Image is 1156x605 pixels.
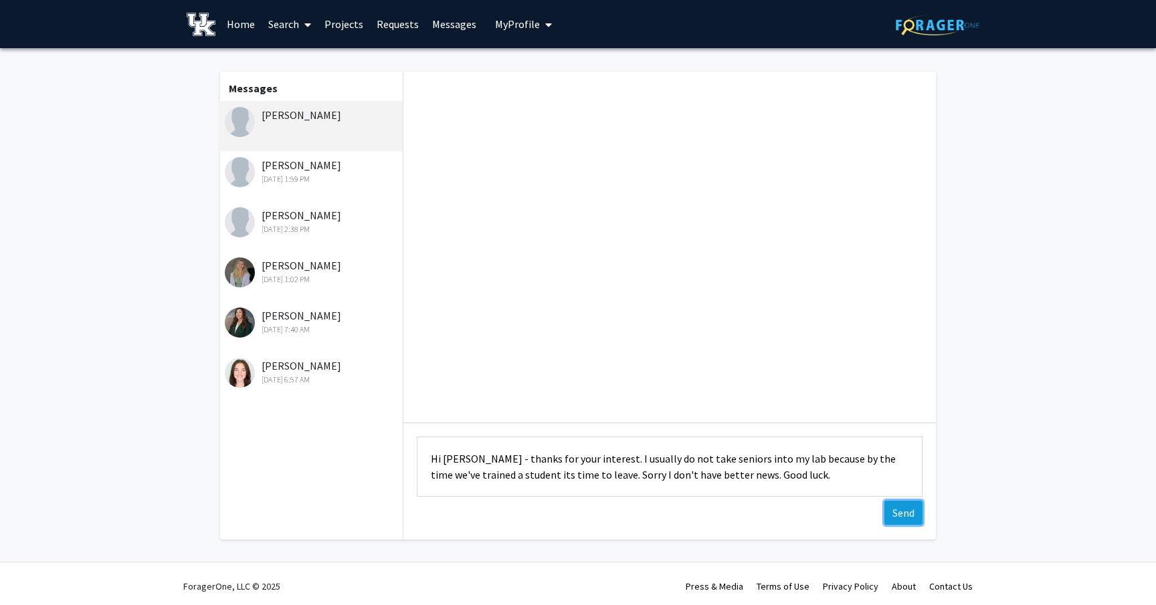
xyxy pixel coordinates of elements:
img: Jaycie Gard [225,358,255,388]
div: [PERSON_NAME] [225,308,399,336]
img: ForagerOne Logo [896,15,979,35]
div: [PERSON_NAME] [225,257,399,285]
a: Privacy Policy [823,580,878,592]
div: [DATE] 1:02 PM [225,273,399,285]
img: Hasan Hadi [225,107,255,137]
textarea: Message [417,437,923,497]
b: Messages [229,82,278,95]
a: Requests [370,1,425,47]
a: Press & Media [686,580,743,592]
div: [PERSON_NAME] [225,358,399,386]
a: Contact Us [929,580,973,592]
div: [DATE] 6:57 AM [225,374,399,386]
button: Send [884,501,923,525]
div: [DATE] 1:59 PM [225,173,399,185]
a: About [892,580,916,592]
img: Morgan Paladino [225,157,255,187]
span: My Profile [495,17,540,31]
img: Noelle Graves [225,207,255,237]
a: Projects [318,1,370,47]
img: Avery Bailey [225,308,255,338]
img: Ava Mangeot [225,257,255,287]
div: [DATE] 7:40 AM [225,324,399,336]
iframe: Chat [10,545,57,595]
img: University of Kentucky Logo [187,13,215,36]
a: Messages [425,1,483,47]
a: Home [220,1,262,47]
a: Terms of Use [757,580,809,592]
div: [PERSON_NAME] [225,157,399,185]
div: [PERSON_NAME] [225,107,399,123]
div: [DATE] 2:38 PM [225,223,399,235]
div: [PERSON_NAME] [225,207,399,235]
a: Search [262,1,318,47]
